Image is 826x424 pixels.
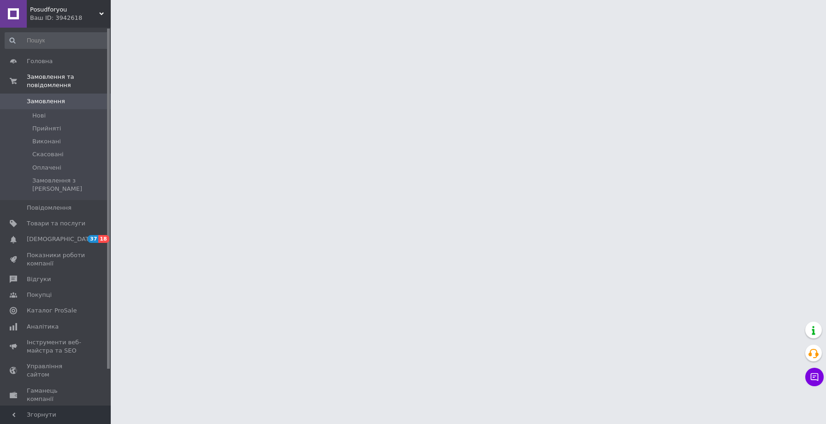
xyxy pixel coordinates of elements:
[98,235,109,243] span: 18
[88,235,98,243] span: 37
[32,164,61,172] span: Оплачені
[27,219,85,228] span: Товари та послуги
[32,112,46,120] span: Нові
[27,291,52,299] span: Покупці
[805,368,824,386] button: Чат з покупцем
[27,362,85,379] span: Управління сайтом
[30,6,99,14] span: Posudforyou
[27,73,111,89] span: Замовлення та повідомлення
[27,338,85,355] span: Інструменти веб-майстра та SEO
[27,97,65,106] span: Замовлення
[32,150,64,159] span: Скасовані
[30,14,111,22] div: Ваш ID: 3942618
[27,306,77,315] span: Каталог ProSale
[32,137,61,146] span: Виконані
[27,387,85,403] span: Гаманець компанії
[27,235,95,243] span: [DEMOGRAPHIC_DATA]
[32,177,108,193] span: Замовлення з [PERSON_NAME]
[27,251,85,268] span: Показники роботи компанії
[27,323,59,331] span: Аналітика
[27,275,51,283] span: Відгуки
[27,204,72,212] span: Повідомлення
[27,57,53,65] span: Головна
[5,32,109,49] input: Пошук
[32,124,61,133] span: Прийняті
